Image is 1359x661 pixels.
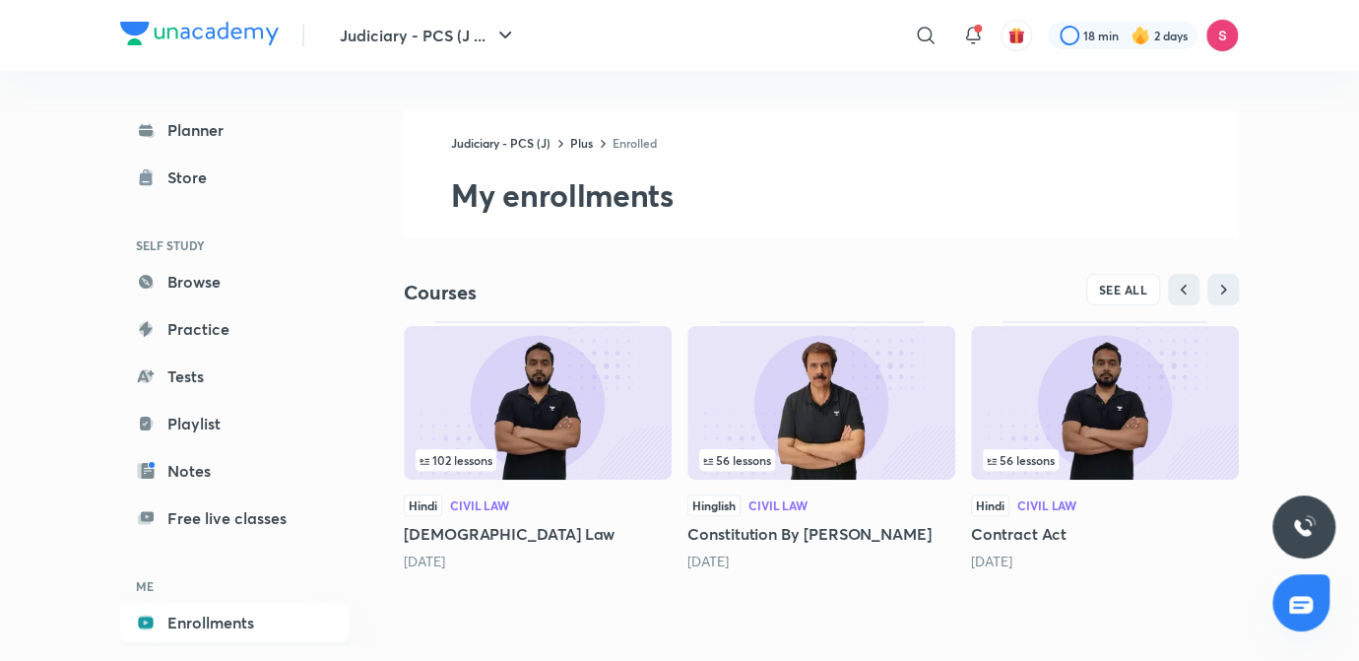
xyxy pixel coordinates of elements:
img: Thumbnail [404,326,672,480]
div: infosection [416,449,660,471]
div: left [699,449,943,471]
a: Free live classes [120,498,349,538]
span: 56 lessons [987,454,1055,466]
span: SEE ALL [1099,283,1148,297]
span: 102 lessons [420,454,492,466]
a: Practice [120,309,349,349]
div: infosection [699,449,943,471]
button: avatar [1001,20,1032,51]
h6: ME [120,569,349,603]
img: avatar [1007,27,1025,44]
div: 5 days ago [404,552,672,571]
a: Judiciary - PCS (J) [451,135,550,151]
span: Hindi [971,495,1009,516]
a: Enrolled [613,135,657,151]
a: Enrollments [120,603,349,642]
a: Tests [120,357,349,396]
img: Company Logo [120,22,279,45]
div: left [416,449,660,471]
img: streak [1131,26,1150,45]
h5: Constitution By [PERSON_NAME] [687,522,955,546]
a: Planner [120,110,349,150]
div: Contract Act [971,321,1239,571]
h4: Courses [404,280,821,305]
a: Company Logo [120,22,279,50]
span: Hinglish [687,495,741,516]
h2: My enrollments [451,175,1239,215]
div: Hindu Law [404,321,672,571]
div: infosection [983,449,1227,471]
button: SEE ALL [1086,274,1161,305]
img: Thumbnail [687,326,955,480]
a: Plus [570,135,593,151]
div: infocontainer [983,449,1227,471]
img: Sandeep Kumar [1205,19,1239,52]
span: Hindi [404,495,442,516]
span: 56 lessons [703,454,771,466]
a: Playlist [120,404,349,443]
div: left [983,449,1227,471]
div: infocontainer [416,449,660,471]
div: 8 months ago [687,552,955,571]
img: ttu [1292,515,1316,539]
div: Civil Law [450,499,509,511]
div: infocontainer [699,449,943,471]
div: Civil Law [748,499,808,511]
a: Browse [120,262,349,301]
a: Notes [120,451,349,491]
div: Constitution By Anil Khanna [687,321,955,571]
div: Store [167,165,219,189]
button: Judiciary - PCS (J ... [328,16,529,55]
div: Civil Law [1017,499,1076,511]
h5: Contract Act [971,522,1239,546]
h6: SELF STUDY [120,229,349,262]
a: Store [120,158,349,197]
h5: [DEMOGRAPHIC_DATA] Law [404,522,672,546]
div: 10 months ago [971,552,1239,571]
img: Thumbnail [971,326,1239,480]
